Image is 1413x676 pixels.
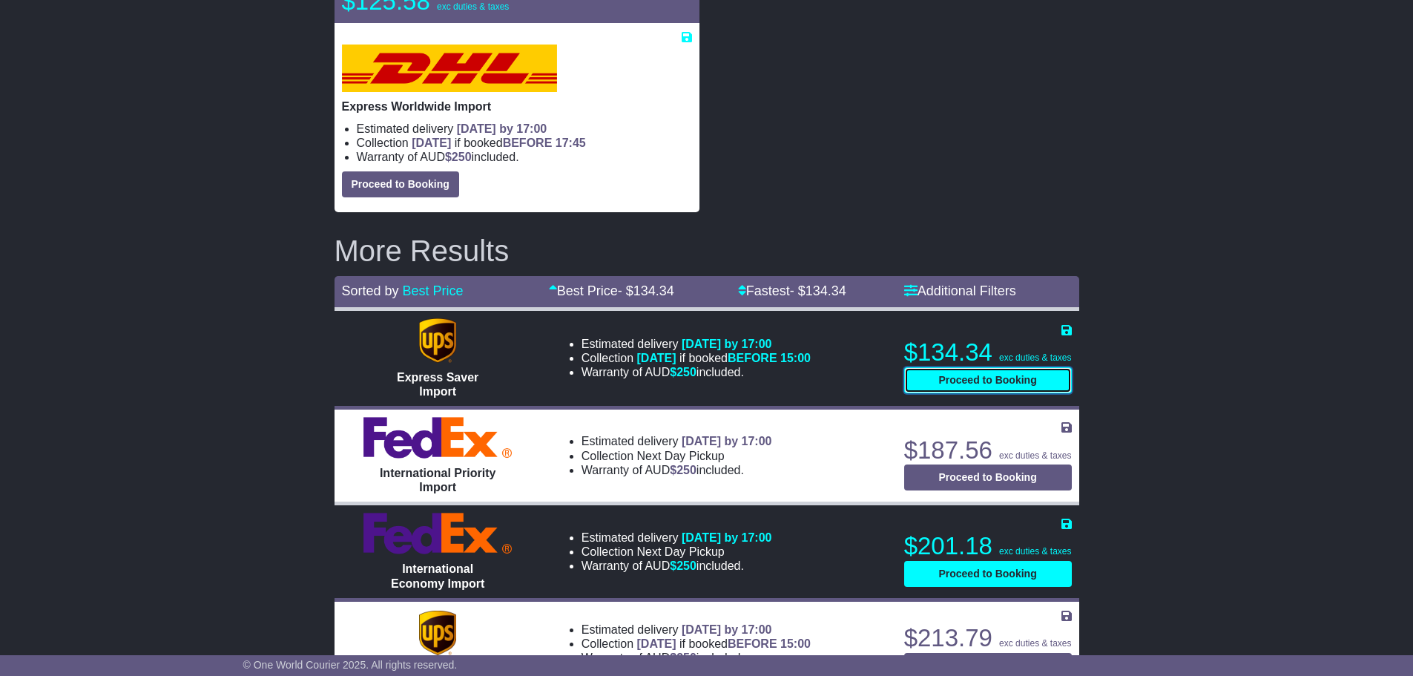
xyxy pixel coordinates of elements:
[904,367,1072,393] button: Proceed to Booking
[676,464,696,476] span: 250
[582,449,772,463] li: Collection
[363,417,512,459] img: FedEx Express: International Priority Import
[637,637,811,650] span: if booked
[670,559,696,572] span: $
[670,464,696,476] span: $
[363,513,512,554] img: FedEx Express: International Economy Import
[780,637,811,650] span: 15:00
[904,531,1072,561] p: $201.18
[342,171,459,197] button: Proceed to Booking
[582,637,811,651] li: Collection
[437,1,509,12] span: exc duties & taxes
[357,136,692,150] li: Collection
[357,122,692,136] li: Estimated delivery
[582,531,772,545] li: Estimated delivery
[904,465,1072,490] button: Proceed to Booking
[790,283,846,298] span: - $
[397,371,478,398] span: Express Saver Import
[549,283,674,298] a: Best Price- $134.34
[380,467,495,493] span: International Priority Import
[806,283,846,298] span: 134.34
[445,151,472,163] span: $
[357,150,692,164] li: Warranty of AUD included.
[904,436,1072,465] p: $187.56
[904,283,1016,298] a: Additional Filters
[618,283,674,298] span: - $
[999,638,1071,649] span: exc duties & taxes
[728,352,777,364] span: BEFORE
[582,365,811,379] li: Warranty of AUD included.
[452,151,472,163] span: 250
[412,137,451,149] span: [DATE]
[904,561,1072,587] button: Proceed to Booking
[738,283,846,298] a: Fastest- $134.34
[904,623,1072,653] p: $213.79
[637,352,811,364] span: if booked
[556,137,586,149] span: 17:45
[582,623,811,637] li: Estimated delivery
[682,338,772,350] span: [DATE] by 17:00
[637,545,725,558] span: Next Day Pickup
[999,546,1071,557] span: exc duties & taxes
[728,637,777,650] span: BEFORE
[676,652,696,664] span: 250
[637,352,676,364] span: [DATE]
[419,318,456,363] img: UPS (new): Express Saver Import
[670,366,696,378] span: $
[342,99,692,114] p: Express Worldwide Import
[682,531,772,544] span: [DATE] by 17:00
[582,337,811,351] li: Estimated delivery
[342,45,557,92] img: DHL: Express Worldwide Import
[582,434,772,448] li: Estimated delivery
[391,562,484,589] span: International Economy Import
[582,545,772,559] li: Collection
[682,623,772,636] span: [DATE] by 17:00
[582,559,772,573] li: Warranty of AUD included.
[335,234,1079,267] h2: More Results
[780,352,811,364] span: 15:00
[633,283,674,298] span: 134.34
[904,338,1072,367] p: $134.34
[342,283,399,298] span: Sorted by
[582,463,772,477] li: Warranty of AUD included.
[503,137,553,149] span: BEFORE
[670,652,696,664] span: $
[676,366,696,378] span: 250
[637,450,725,462] span: Next Day Pickup
[676,559,696,572] span: 250
[412,137,585,149] span: if booked
[999,450,1071,461] span: exc duties & taxes
[457,122,547,135] span: [DATE] by 17:00
[403,283,464,298] a: Best Price
[243,659,458,671] span: © One World Courier 2025. All rights reserved.
[582,351,811,365] li: Collection
[999,352,1071,363] span: exc duties & taxes
[682,435,772,447] span: [DATE] by 17:00
[582,651,811,665] li: Warranty of AUD included.
[637,637,676,650] span: [DATE]
[419,611,456,655] img: UPS (new): Express Import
